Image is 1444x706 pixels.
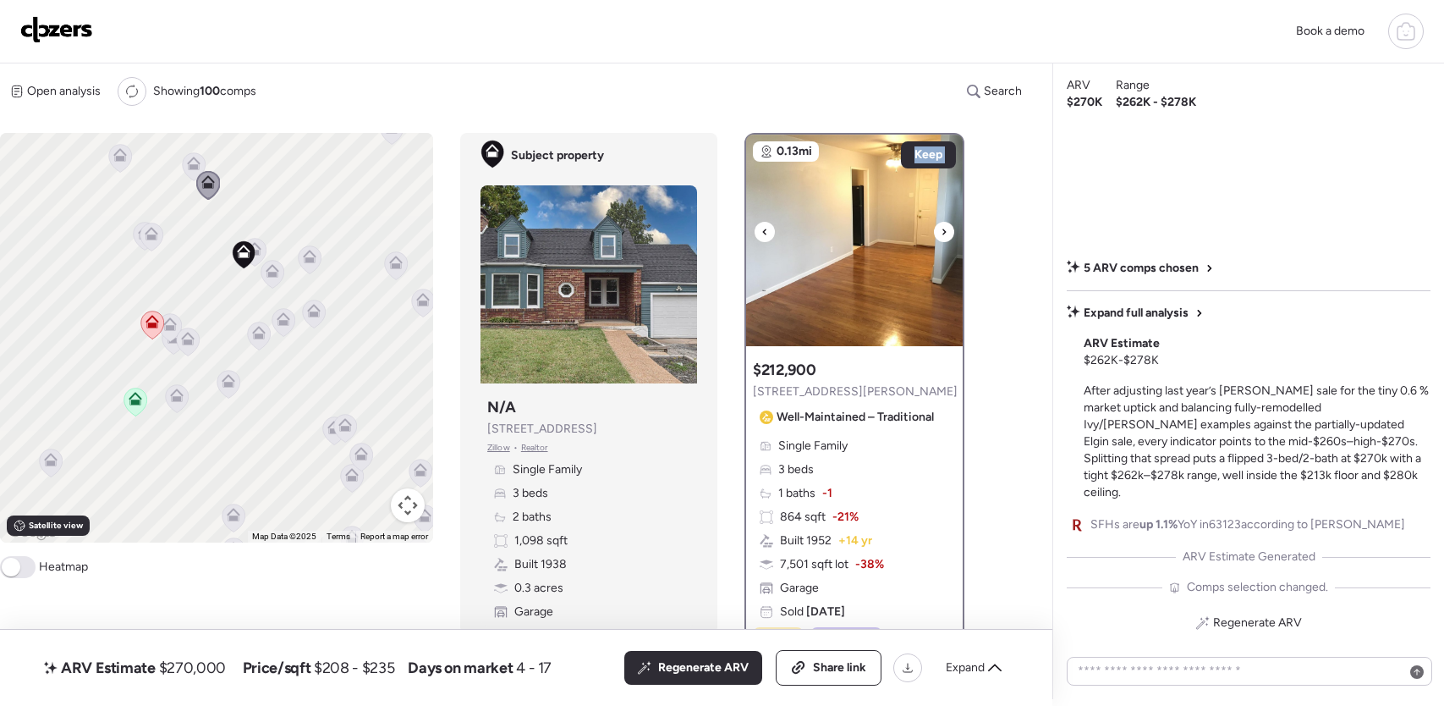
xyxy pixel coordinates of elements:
span: Garage [780,580,819,597]
span: Open analysis [27,83,101,100]
span: Regenerate ARV [658,659,749,676]
span: Search [984,83,1022,100]
img: Google [4,521,60,543]
a: Terms [327,532,350,541]
span: Share link [813,659,866,676]
span: 0.3 acres [514,580,563,597]
span: Single Family [513,461,582,478]
span: Garage [514,604,553,621]
span: 1 baths [778,485,815,502]
span: 4 - 17 [516,658,552,678]
span: up 1.1% [1139,517,1178,532]
img: Logo [20,16,93,43]
span: $270K [1067,94,1102,111]
a: Open this area in Google Maps (opens a new window) [4,521,60,543]
span: Showing comps [153,83,256,100]
span: Expand [946,659,985,676]
span: 1,098 sqft [514,532,568,549]
span: 3 beds [513,485,548,502]
span: [DATE] [804,604,845,619]
span: [STREET_ADDRESS][PERSON_NAME] [753,383,958,400]
span: 100 [200,84,220,98]
span: $208 - $235 [314,658,394,678]
span: [STREET_ADDRESS] [487,421,597,438]
span: ARV Estimate [61,658,156,678]
span: Well-Maintained – Traditional [777,409,934,426]
a: Report a map error [360,532,428,541]
span: After adjusting last year’s [PERSON_NAME] sale for the tiny 0.6 % market uptick and balancing ful... [1084,383,1429,499]
span: $262K - $278K [1084,352,1159,369]
span: -1 [822,485,832,502]
span: 864 sqft [780,509,826,526]
span: $262K - $278K [1116,94,1196,111]
span: Expand full analysis [1084,305,1189,322]
span: ARV Estimate Generated [1183,549,1315,565]
span: • [513,441,518,455]
span: Zillow [487,441,510,455]
span: Days on market [408,658,513,678]
span: Comps selection changed. [1187,579,1328,596]
span: 7,501 sqft lot [780,556,848,573]
span: 2 baths [513,509,552,526]
button: Map camera controls [391,488,425,522]
span: Subject property [511,147,604,164]
span: ARV Estimate [1084,335,1160,352]
span: 3 beds [778,461,814,478]
span: Built 1938 [514,556,567,573]
span: Book a demo [1296,24,1364,38]
span: ARV [1067,77,1090,94]
span: Sold [780,604,845,621]
span: -38% [855,556,884,573]
span: $270,000 [159,658,226,678]
span: Built 1952 [780,532,832,549]
span: 0.13mi [777,143,812,160]
h3: N/A [487,397,516,417]
span: Heatmap [39,559,88,576]
span: 5 ARV comps chosen [1084,260,1199,277]
span: Satellite view [29,519,83,532]
span: -21% [832,509,859,526]
span: SFHs are YoY in 63123 according to [PERSON_NAME] [1090,516,1405,533]
span: Keep [914,146,942,163]
span: Range [1116,77,1150,94]
span: + 14 yr [838,532,872,549]
h3: $212,900 [753,360,815,380]
span: Price/sqft [243,658,310,678]
span: Regenerate ARV [1213,615,1302,632]
span: Single Family [778,438,848,455]
span: Realtor [521,441,548,455]
span: Map Data ©2025 [252,532,316,541]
